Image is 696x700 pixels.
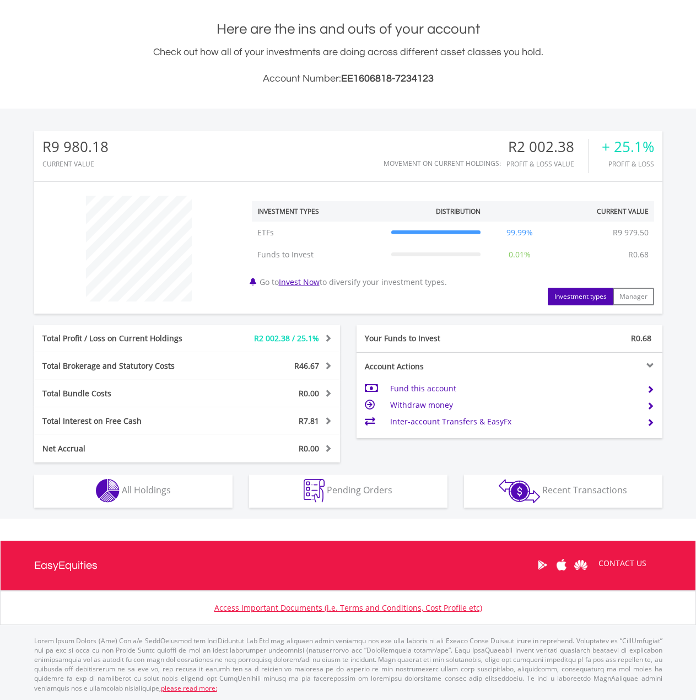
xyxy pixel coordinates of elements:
[571,548,591,582] a: Huawei
[304,479,325,503] img: pending_instructions-wht.png
[299,388,319,399] span: R0.00
[552,548,571,582] a: Apple
[384,160,501,167] div: Movement on Current Holdings:
[294,360,319,371] span: R46.67
[244,190,662,305] div: Go to to diversify your investment types.
[548,288,613,305] button: Investment types
[357,333,510,344] div: Your Funds to Invest
[602,139,654,155] div: + 25.1%
[591,548,654,579] a: CONTACT US
[327,484,392,496] span: Pending Orders
[506,139,588,155] div: R2 002.38
[623,244,654,266] td: R0.68
[631,333,651,343] span: R0.68
[34,388,213,399] div: Total Bundle Costs
[34,71,662,87] h3: Account Number:
[341,73,434,84] span: EE1606818-7234123
[499,479,540,503] img: transactions-zar-wht.png
[42,139,109,155] div: R9 980.18
[299,443,319,454] span: R0.00
[34,333,213,344] div: Total Profit / Loss on Current Holdings
[486,244,553,266] td: 0.01%
[254,333,319,343] span: R2 002.38 / 25.1%
[533,548,552,582] a: Google Play
[390,397,638,413] td: Withdraw money
[607,222,654,244] td: R9 979.50
[506,160,588,168] div: Profit & Loss Value
[279,277,320,287] a: Invest Now
[96,479,120,503] img: holdings-wht.png
[390,380,638,397] td: Fund this account
[252,222,386,244] td: ETFs
[34,19,662,39] h1: Here are the ins and outs of your account
[252,201,386,222] th: Investment Types
[34,360,213,371] div: Total Brokerage and Statutory Costs
[357,361,510,372] div: Account Actions
[161,683,217,693] a: please read more:
[34,416,213,427] div: Total Interest on Free Cash
[122,484,171,496] span: All Holdings
[390,413,638,430] td: Inter-account Transfers & EasyFx
[299,416,319,426] span: R7.81
[34,475,233,508] button: All Holdings
[249,475,447,508] button: Pending Orders
[542,484,627,496] span: Recent Transactions
[613,288,654,305] button: Manager
[486,222,553,244] td: 99.99%
[436,207,481,216] div: Distribution
[34,636,662,693] p: Lorem Ipsum Dolors (Ame) Con a/e SeddOeiusmod tem InciDiduntut Lab Etd mag aliquaen admin veniamq...
[464,475,662,508] button: Recent Transactions
[553,201,654,222] th: Current Value
[42,160,109,168] div: CURRENT VALUE
[602,160,654,168] div: Profit & Loss
[34,45,662,87] div: Check out how all of your investments are doing across different asset classes you hold.
[34,443,213,454] div: Net Accrual
[252,244,386,266] td: Funds to Invest
[34,541,98,590] a: EasyEquities
[214,602,482,613] a: Access Important Documents (i.e. Terms and Conditions, Cost Profile etc)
